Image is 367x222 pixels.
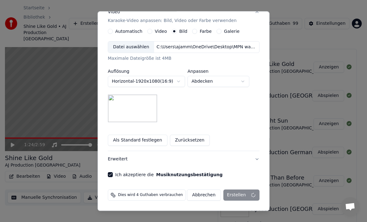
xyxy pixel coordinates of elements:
label: Auflösung [108,69,185,74]
div: Datei auswählen [108,42,154,53]
label: Automatisch [115,29,142,34]
label: Ich akzeptiere die [115,173,222,177]
button: Als Standard festlegen [108,135,167,146]
label: Bild [179,29,187,34]
div: Video [108,9,237,24]
button: Ich akzeptiere die [156,173,222,177]
div: VideoKaraoke-Video anpassen: Bild, Video oder Farbe verwenden [108,29,259,151]
label: Anpassen [188,69,249,74]
label: Video [155,29,167,34]
button: Zurücksetzen [170,135,209,146]
p: Karaoke-Video anpassen: Bild, Video oder Farbe verwenden [108,18,237,24]
label: Galerie [224,29,239,34]
div: Maximale Dateigröße ist 4MB [108,56,259,62]
span: Dies wird 4 Guthaben verbrauchen [118,193,183,198]
label: Farbe [200,29,212,34]
button: VideoKaraoke-Video anpassen: Bild, Video oder Farbe verwenden [108,4,259,29]
button: Erweitert [108,151,259,168]
button: Abbrechen [187,190,221,201]
div: C:\Users\ajamm\OneDrive\Desktop\MPN wave\cover Geh deinen weg.jpg [154,44,259,50]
